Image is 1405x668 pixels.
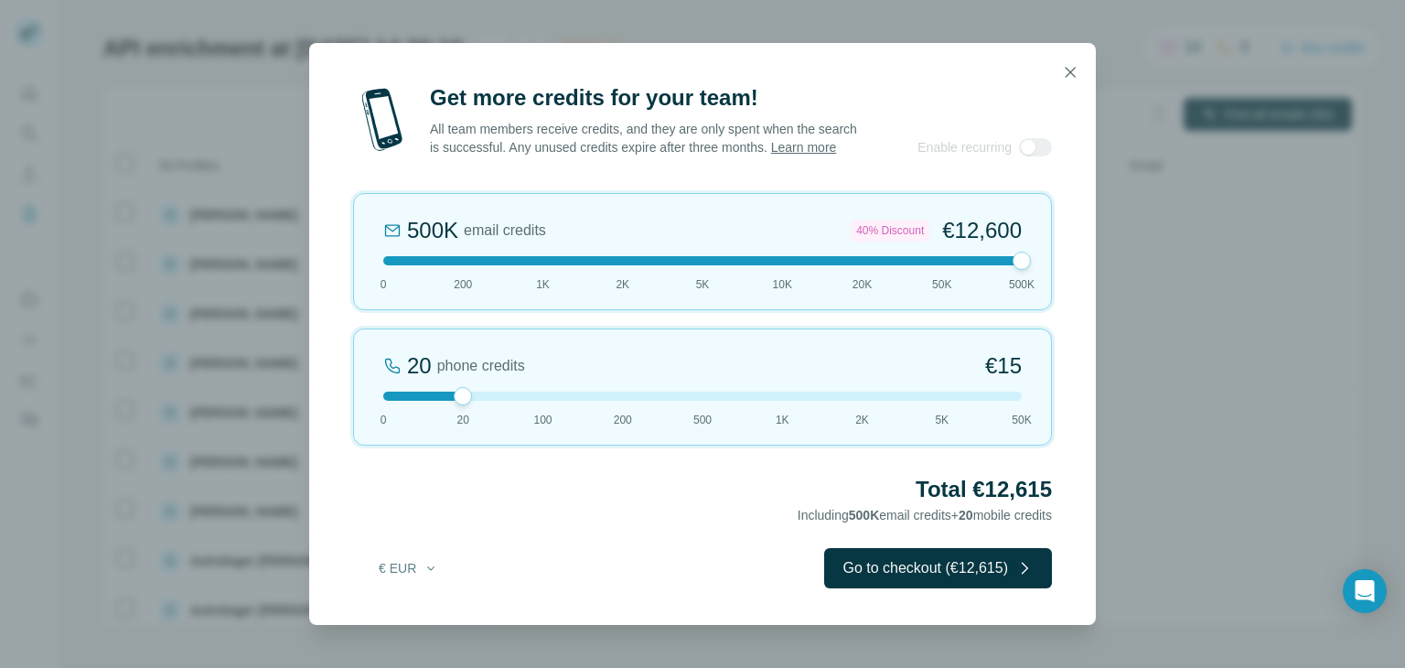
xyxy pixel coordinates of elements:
span: 2K [855,412,869,428]
span: 20K [853,276,872,293]
span: €12,600 [942,216,1022,245]
span: email credits [464,220,546,242]
span: 50K [1012,412,1031,428]
a: Learn more [771,140,837,155]
h2: Total €12,615 [353,475,1052,504]
span: 100 [533,412,552,428]
div: 20 [407,351,432,381]
div: Open Intercom Messenger [1343,569,1387,613]
span: €15 [985,351,1022,381]
span: 0 [381,412,387,428]
div: 500K [407,216,458,245]
button: Go to checkout (€12,615) [824,548,1052,588]
span: 0 [381,276,387,293]
p: All team members receive credits, and they are only spent when the search is successful. Any unus... [430,120,859,156]
img: mobile-phone [353,83,412,156]
span: 5K [696,276,710,293]
span: 200 [454,276,472,293]
span: 2K [616,276,629,293]
button: € EUR [366,552,451,585]
div: 40% Discount [851,220,929,242]
span: 20 [959,508,973,523]
span: 5K [935,412,949,428]
span: Enable recurring [917,138,1012,156]
span: 10K [773,276,792,293]
span: 500 [693,412,712,428]
span: 500K [1009,276,1035,293]
span: phone credits [437,355,525,377]
span: 1K [536,276,550,293]
span: 1K [776,412,789,428]
span: Including email credits + mobile credits [798,508,1052,523]
span: 500K [849,508,879,523]
span: 200 [614,412,632,428]
span: 50K [932,276,951,293]
span: 20 [457,412,469,428]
